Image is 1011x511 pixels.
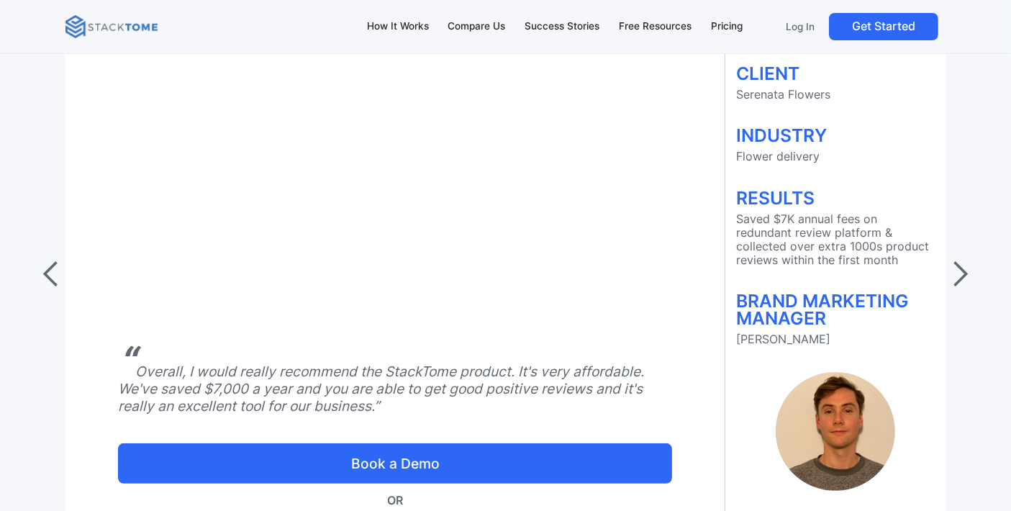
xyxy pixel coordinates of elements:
div: How It Works [367,19,429,35]
a: Compare Us [441,12,512,42]
p: Saved $7K annual fees on redundant review platform & collected over extra 1000s product reviews w... [736,212,935,268]
p: OR [118,491,672,510]
div: Pricing [711,19,743,35]
h1: INDUSTRY [736,127,935,144]
a: Get Started [829,13,938,40]
div: Compare Us [448,19,506,35]
a: Log In [778,13,823,40]
p: Log In [786,20,815,33]
div: Free Resources [619,19,692,35]
a: Free Resources [612,12,699,42]
a: Pricing [704,12,749,42]
h1: BRAND MARKETING MANAGER [736,292,935,327]
iframe: StackTome - How Fergus from SerenataFlowers saved $7000 on platform fees [118,15,672,327]
p: Flower delivery [736,150,935,163]
h1: RESULTS [736,189,935,207]
a: How It Works [360,12,435,42]
p: Overall, I would really recommend the StackTome product. It's very affordable. We've saved $7,000... [118,356,672,415]
h1: CLIENT [736,65,935,82]
p: Serenata Flowers [736,88,935,101]
a: Success Stories [518,12,607,42]
div: Success Stories [525,19,599,35]
p: [PERSON_NAME] [736,333,935,346]
a: Book a Demo [118,443,672,484]
strong: “ [118,338,135,386]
